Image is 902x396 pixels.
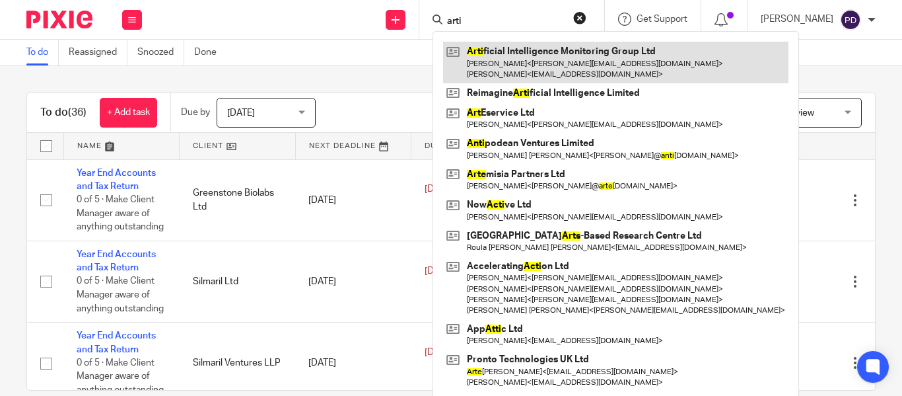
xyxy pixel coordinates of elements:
[26,40,59,65] a: To do
[840,9,861,30] img: svg%3E
[77,250,156,272] a: Year End Accounts and Tax Return
[26,11,92,28] img: Pixie
[77,195,164,231] span: 0 of 5 · Make Client Manager aware of anything outstanding
[194,40,226,65] a: Done
[40,106,87,120] h1: To do
[573,11,586,24] button: Clear
[100,98,157,128] a: + Add task
[77,358,164,395] span: 0 of 5 · Make Client Manager aware of anything outstanding
[137,40,184,65] a: Snoozed
[446,16,565,28] input: Search
[425,348,452,357] span: [DATE]
[227,108,255,118] span: [DATE]
[295,241,411,322] td: [DATE]
[77,277,164,313] span: 0 of 5 · Make Client Manager aware of anything outstanding
[77,331,156,354] a: Year End Accounts and Tax Return
[69,40,127,65] a: Reassigned
[425,266,452,276] span: [DATE]
[761,13,833,26] p: [PERSON_NAME]
[637,15,687,24] span: Get Support
[425,185,452,194] span: [DATE]
[68,107,87,118] span: (36)
[295,159,411,241] td: [DATE]
[181,106,210,119] p: Due by
[77,169,156,191] a: Year End Accounts and Tax Return
[180,159,296,241] td: Greenstone Biolabs Ltd
[180,241,296,322] td: Silmaril Ltd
